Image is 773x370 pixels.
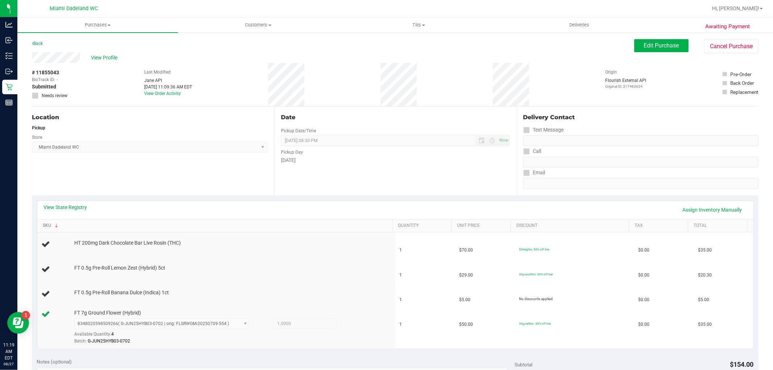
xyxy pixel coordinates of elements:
[5,52,13,59] inline-svg: Inventory
[698,272,712,279] span: $20.30
[605,77,646,89] div: Flourish External API
[694,223,745,229] a: Total
[644,42,679,49] span: Edit Purchase
[5,83,13,91] inline-svg: Retail
[523,125,564,135] label: Text Message
[459,296,470,303] span: $5.00
[3,361,14,367] p: 08/27
[698,296,709,303] span: $5.00
[519,248,549,251] span: 50heights: 50% off line
[698,247,712,254] span: $35.00
[144,69,171,75] label: Last Modified
[7,312,29,334] iframe: Resource center
[74,309,141,316] span: FT 7g Ground Flower (Hybrid)
[515,362,532,367] span: Subtotal
[21,311,30,320] iframe: Resource center unread badge
[605,69,617,75] label: Origin
[560,22,599,28] span: Deliveries
[50,5,98,12] span: Miami Dadeland WC
[281,149,303,155] label: Pickup Day
[519,322,551,325] span: 30grndflwr: 30% off line
[638,296,649,303] span: $0.00
[338,17,499,33] a: Tills
[398,223,449,229] a: Quantity
[111,332,114,337] span: 4
[705,22,750,31] span: Awaiting Payment
[400,247,402,254] span: 1
[88,338,130,344] span: G-JUN25HYB03-0702
[605,84,646,89] p: Original ID: 317460624
[178,17,338,33] a: Customers
[32,113,267,122] div: Location
[281,128,316,134] label: Pickup Date/Time
[32,125,45,130] strong: Pickup
[731,71,752,78] div: Pre-Order
[91,54,120,62] span: View Profile
[400,321,402,328] span: 1
[32,76,55,83] span: BioTrack ID:
[144,84,192,90] div: [DATE] 11:09:36 AM EDT
[32,41,43,46] a: Back
[499,17,660,33] a: Deliveries
[3,342,14,361] p: 11:19 AM EDT
[523,135,759,146] input: Format: (999) 999-9999
[5,68,13,75] inline-svg: Outbound
[638,321,649,328] span: $0.00
[731,79,755,87] div: Back Order
[638,247,649,254] span: $0.00
[730,361,754,368] span: $154.00
[523,157,759,167] input: Format: (999) 999-9999
[74,265,165,271] span: FT 0.5g Pre-Roll Lemon Zest (Hybrid) 5ct
[5,99,13,106] inline-svg: Reports
[281,113,510,122] div: Date
[712,5,759,11] span: Hi, [PERSON_NAME]!
[144,77,192,84] div: Jane API
[17,22,178,28] span: Purchases
[519,297,553,301] span: No discounts applied
[74,338,87,344] span: Batch:
[459,272,473,279] span: $29.00
[17,17,178,33] a: Purchases
[74,329,258,343] div: Available Quantity:
[516,223,626,229] a: Discount
[635,223,685,229] a: Tax
[74,240,181,246] span: HT 200mg Dark Chocolate Bar Live Rosin (THC)
[519,273,553,276] span: 30preroll5ct: 30% off line
[678,204,747,216] a: Assign Inventory Manually
[523,167,545,178] label: Email
[459,321,473,328] span: $50.00
[634,39,689,52] button: Edit Purchase
[43,223,390,229] a: SKU
[32,83,56,91] span: Submitted
[638,272,649,279] span: $0.00
[698,321,712,328] span: $35.00
[400,296,402,303] span: 1
[523,146,541,157] label: Call
[178,22,338,28] span: Customers
[523,113,759,122] div: Delivery Contact
[339,22,499,28] span: Tills
[57,76,58,83] span: -
[37,359,72,365] span: Notes (optional)
[42,92,67,99] span: Needs review
[459,247,473,254] span: $70.00
[5,21,13,28] inline-svg: Analytics
[144,91,181,96] a: View Order Activity
[5,37,13,44] inline-svg: Inbound
[731,88,759,96] div: Replacement
[400,272,402,279] span: 1
[457,223,508,229] a: Unit Price
[32,134,42,141] label: Store
[704,40,759,53] button: Cancel Purchase
[32,69,59,76] span: # 11855043
[74,289,169,296] span: FT 0.5g Pre-Roll Banana Dulce (Indica) 1ct
[281,157,510,164] div: [DATE]
[44,204,87,211] a: View State Registry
